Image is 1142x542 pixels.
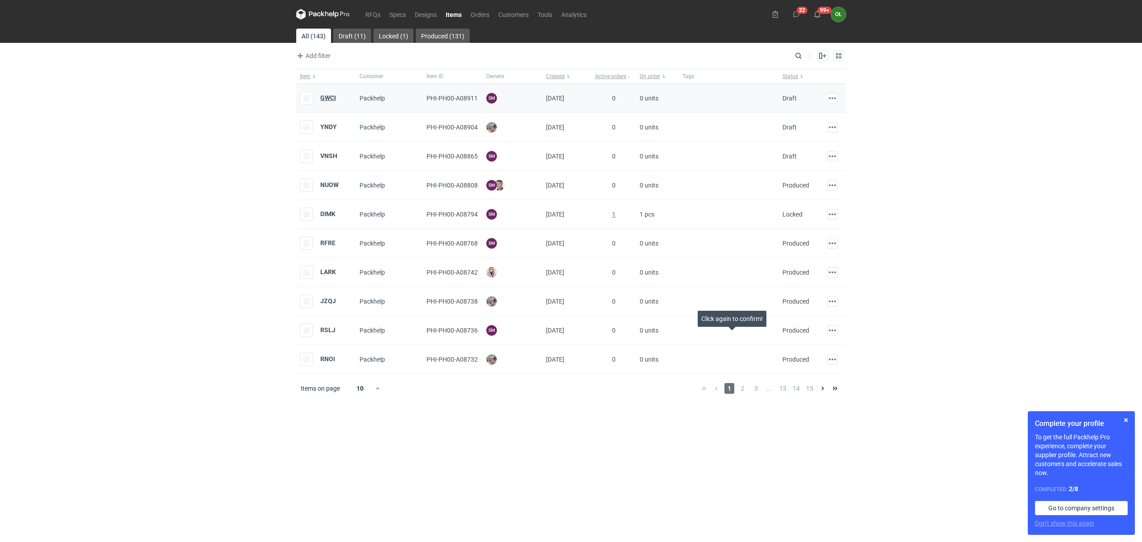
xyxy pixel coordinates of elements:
div: 0 units [636,171,679,200]
div: Draft [782,152,797,161]
button: Actions [827,93,838,104]
span: 3 [751,383,761,394]
span: Packhelp [360,327,385,334]
div: 0 units [636,287,679,316]
a: NUOW [320,181,339,188]
span: Packhelp [360,269,385,276]
button: Don’t show this again [1035,519,1094,528]
div: Draft [782,94,797,103]
div: [DATE] [542,258,592,287]
button: Actions [827,122,838,133]
span: Packhelp [360,153,385,160]
span: PHI-PH00-A08865 [426,153,478,160]
div: 0 units [636,345,679,374]
span: 0 [612,95,616,102]
span: Status [782,73,798,80]
strong: RSLJ [320,326,335,334]
button: Status [779,69,823,83]
a: Produced (131) [416,29,470,43]
span: Packhelp [360,298,385,305]
div: 0 units [636,113,679,142]
button: Actions [827,354,838,365]
div: Produced [782,326,809,335]
div: [DATE] [542,113,592,142]
div: Olga Łopatowicz [831,7,846,22]
div: 0 units [636,142,679,171]
div: [DATE] [542,229,592,258]
button: OŁ [831,7,846,22]
div: 0 units [636,316,679,345]
span: PHI-PH00-A08732 [426,356,478,363]
strong: LARK [320,268,336,275]
span: 15 [805,383,815,394]
div: 0 units [636,229,679,258]
span: Packhelp [360,124,385,131]
span: 0 units [640,352,658,367]
span: 0 units [640,178,658,192]
span: PHI-PH00-A08911 [426,95,478,102]
div: [DATE] [542,316,592,345]
span: 2 [738,383,748,394]
a: Go to company settings [1035,501,1128,515]
h1: Complete your profile [1035,418,1128,429]
span: 0 [612,356,616,363]
div: Click again to confirm! [698,311,766,327]
div: Produced [782,268,809,277]
span: On order [640,73,660,80]
strong: RNOI [320,355,335,363]
a: RFQs [361,9,385,20]
span: Packhelp [360,211,385,218]
span: 0 units [640,323,658,338]
span: Items on page [301,384,340,393]
button: On order [636,69,679,83]
span: 1 pcs [640,207,654,221]
span: Owners [486,73,504,80]
a: GWCI [320,94,336,101]
div: Produced [782,297,809,306]
button: Actions [827,325,838,336]
button: Item [296,69,356,83]
span: 0 [612,327,616,334]
span: 0 units [640,265,658,279]
button: Skip for now [1121,415,1131,425]
strong: RFRE [320,239,335,246]
span: PHI-PH00-A08736 [426,327,478,334]
div: 0 units [636,84,679,113]
img: Michał Palasek [486,296,497,307]
span: 0 [612,124,616,131]
a: Draft (11) [333,29,371,43]
span: 0 units [640,236,658,250]
img: Michał Palasek [486,122,497,133]
a: DIMK [320,210,335,217]
figcaption: SM [486,151,497,162]
span: 0 [612,269,616,276]
span: PHI-PH00-A08768 [426,240,478,247]
span: 14 [791,383,801,394]
span: Add filter [295,50,331,61]
div: Produced [782,181,809,190]
button: Actions [827,151,838,162]
span: PHI-PH00-A08742 [426,269,478,276]
a: Designs [410,9,441,20]
a: Customers [494,9,533,20]
a: Orders [466,9,494,20]
button: Actions [827,267,838,278]
div: 0 units [636,258,679,287]
a: Analytics [557,9,591,20]
span: 0 [612,182,616,189]
img: Klaudia Wiśniewska [486,267,497,278]
a: VNSH [320,152,337,159]
button: Active orders [592,69,636,83]
div: Locked [782,210,803,219]
span: Packhelp [360,356,385,363]
span: 0 [612,153,616,160]
span: Active orders [595,73,626,80]
span: Tags [683,73,694,80]
span: 13 [778,383,788,394]
span: PHI-PH00-A08808 [426,182,478,189]
div: [DATE] [542,171,592,200]
span: Packhelp [360,240,385,247]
